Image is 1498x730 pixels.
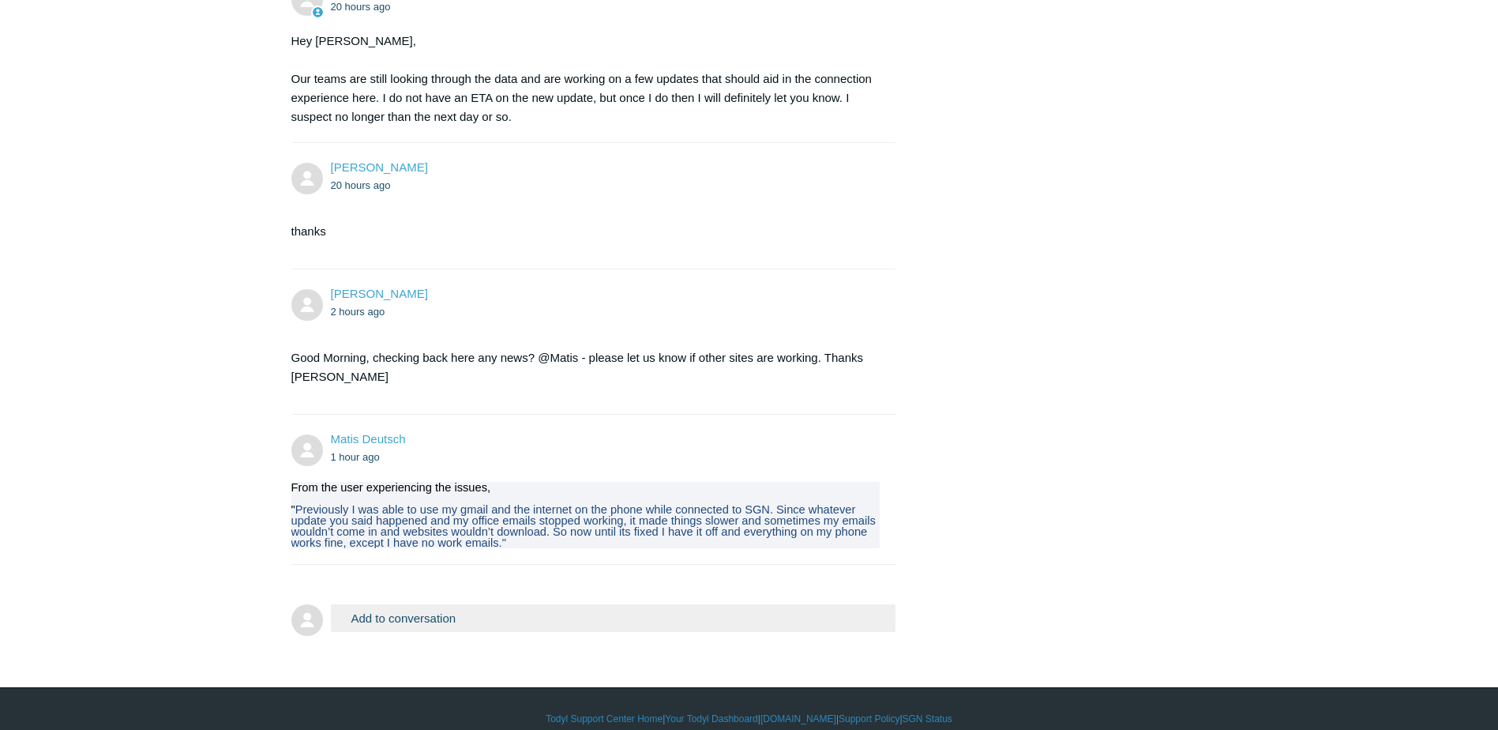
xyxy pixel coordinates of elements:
time: 08/11/2025, 15:21 [331,179,391,191]
p: Good Morning, checking back here any news? @Matis - please let us know if other sites are working... [291,348,880,386]
button: Add to conversation [331,604,896,632]
div: Hey [PERSON_NAME], Our teams are still looking through the data and are working on a few updates ... [291,32,880,126]
time: 08/12/2025, 10:05 [331,451,380,463]
a: [PERSON_NAME] [331,160,428,174]
div: | | | | [291,712,1207,726]
div: From the user experiencing the issues, [291,482,880,493]
time: 08/12/2025, 09:26 [331,306,385,318]
span: Shlomo Kay [331,287,428,300]
a: [DOMAIN_NAME] [760,712,836,726]
time: 08/11/2025, 14:50 [331,1,391,13]
a: Todyl Support Center Home [546,712,663,726]
a: Your Todyl Dashboard [665,712,757,726]
a: SGN Status [903,712,952,726]
a: Support Policy [839,712,899,726]
a: [PERSON_NAME] [331,287,428,300]
span: " [291,503,295,516]
span: Previously I was able to use my gmail and the internet on the phone while connected to SGN. Since... [291,503,876,549]
a: Matis Deutsch [331,432,406,446]
p: thanks [291,222,880,241]
span: Shlomo Kay [331,160,428,174]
